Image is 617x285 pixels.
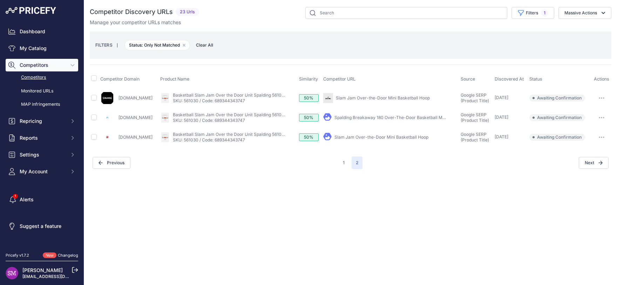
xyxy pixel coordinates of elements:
span: Product Name [160,76,189,82]
a: [DOMAIN_NAME] [118,95,152,100]
span: Similarity [299,76,318,82]
a: SKU: 561030 / Code: 689344343747 [173,118,245,123]
a: Slam Jam Over-the-Door Mini Basketball Hoop [334,134,428,140]
a: Monitored URLs [6,85,78,97]
span: Competitor Domain [100,76,140,82]
a: Suggest a feature [6,220,78,232]
small: FILTERS [95,42,113,48]
a: SKU: 561030 / Code: 689344343747 [173,98,245,103]
span: My Account [20,168,66,175]
span: Competitors [20,62,66,69]
button: Massive Actions [558,7,611,19]
img: Pricefy Logo [6,7,56,14]
div: 50% [299,94,319,102]
button: Clear All [192,42,217,49]
a: [EMAIL_ADDRESS][DOMAIN_NAME] [22,274,96,279]
button: Previous [93,157,130,169]
button: My Account [6,165,78,178]
span: 2 [352,157,362,169]
span: Google SERP (Product Title) [461,132,489,142]
input: Search [305,7,507,19]
a: Changelog [58,253,78,258]
a: Alerts [6,193,78,206]
span: Google SERP (Product Title) [461,92,489,103]
span: Awaiting Confirmation [529,134,585,141]
span: Repricing [20,118,66,125]
span: Status: Only Not Matched [124,40,190,50]
span: Awaiting Confirmation [529,95,585,102]
span: Reports [20,134,66,141]
a: MAP infringements [6,98,78,111]
small: | [113,43,122,47]
div: 50% [299,133,319,141]
a: [DOMAIN_NAME] [118,134,152,140]
span: Settings [20,151,66,158]
a: My Catalog [6,42,78,55]
nav: Sidebar [6,25,78,244]
span: [DATE] [495,134,508,139]
span: [DATE] [495,114,508,120]
button: Filters1 [511,7,554,19]
button: Reports [6,132,78,144]
button: Settings [6,148,78,161]
h2: Competitor Discovery URLs [90,7,173,17]
span: Google SERP (Product Title) [461,112,489,123]
span: Source [461,76,475,82]
div: Pricefy v1.7.2 [6,252,29,258]
a: Dashboard [6,25,78,38]
div: 50% [299,114,319,121]
a: Competitors [6,71,78,84]
button: Go to page 1 [339,157,349,169]
a: Slam Jam Over-the-Door Mini Basketball Hoop [336,95,430,100]
a: Spalding Breakaway 180 Over-The-Door Basketball Mini [334,115,447,120]
a: Basketball Slam Jam Over the Door Unit Spalding 561030 - Clear - 18 Inches X 10.5 Inches [173,92,351,98]
span: Discovered At [495,76,524,82]
a: [PERSON_NAME] [22,267,63,273]
span: 23 Urls [176,8,199,16]
span: Competitor URL [323,76,355,82]
span: Status [529,76,542,82]
button: Competitors [6,59,78,71]
p: Manage your competitor URLs matches [90,19,181,26]
span: Next [579,157,609,169]
span: [DATE] [495,95,508,100]
span: Awaiting Confirmation [529,114,585,121]
span: 1 [541,9,548,16]
a: SKU: 561030 / Code: 689344343747 [173,137,245,142]
a: [DOMAIN_NAME] [118,115,152,120]
a: Basketball Slam Jam Over the Door Unit Spalding 561030 - Clear - 18 Inches X 10.5 Inches [173,112,351,117]
span: Actions [594,76,609,82]
button: Repricing [6,115,78,127]
a: Basketball Slam Jam Over the Door Unit Spalding 561030 - Clear - 18 Inches X 10.5 Inches [173,132,351,137]
span: New [43,252,56,258]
